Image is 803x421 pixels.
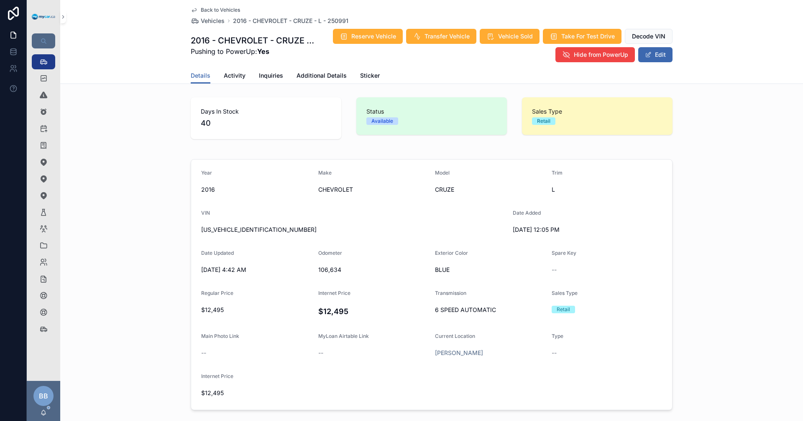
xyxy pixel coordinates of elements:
a: Inquiries [259,68,283,85]
span: Sticker [360,71,380,80]
span: [DATE] 12:05 PM [513,226,623,234]
span: Additional Details [297,71,347,80]
span: Hide from PowerUp [574,51,628,59]
span: Current Location [435,333,475,339]
span: CHEVROLET [318,185,429,194]
span: [DATE] 4:42 AM [201,266,312,274]
span: Details [191,71,210,80]
span: Inquiries [259,71,283,80]
a: 2016 - CHEVROLET - CRUZE - L - 250991 [233,17,348,25]
a: [PERSON_NAME] [435,349,483,357]
span: -- [201,349,206,357]
span: Date Added [513,210,541,216]
button: Take For Test Drive [543,29,621,44]
span: Transfer Vehicle [425,32,470,41]
span: CRUZE [435,185,545,194]
span: $12,495 [201,306,312,314]
span: Back to Vehicles [201,7,240,13]
span: 2016 [201,185,312,194]
button: Edit [638,47,673,62]
a: Activity [224,68,246,85]
span: Exterior Color [435,250,468,256]
a: Details [191,68,210,84]
span: Internet Price [201,373,233,379]
span: Vehicles [201,17,225,25]
span: Activity [224,71,246,80]
span: [US_VEHICLE_IDENTIFICATION_NUMBER] [201,226,506,234]
a: Back to Vehicles [191,7,240,13]
span: BLUE [435,266,545,274]
span: BB [39,391,48,401]
span: Decode VIN [632,32,665,41]
span: Sales Type [532,107,662,116]
img: App logo [32,14,55,20]
div: Retail [537,117,550,125]
span: Make [318,170,332,176]
span: -- [552,266,557,274]
span: Date Updated [201,250,234,256]
span: Sales Type [552,290,578,296]
span: Regular Price [201,290,233,296]
button: Hide from PowerUp [555,47,635,62]
span: Year [201,170,212,176]
span: MyLoan Airtable Link [318,333,369,339]
span: 6 SPEED AUTOMATIC [435,306,545,314]
button: Transfer Vehicle [406,29,476,44]
span: Transmission [435,290,466,296]
span: Model [435,170,450,176]
span: 106,634 [318,266,429,274]
span: $12,495 [201,389,312,397]
span: Type [552,333,563,339]
h1: 2016 - CHEVROLET - CRUZE - L - 250991 [191,35,315,46]
span: Spare Key [552,250,576,256]
h4: $12,495 [318,306,429,317]
a: Additional Details [297,68,347,85]
span: Internet Price [318,290,350,296]
div: scrollable content [27,48,60,347]
a: Sticker [360,68,380,85]
span: Take For Test Drive [561,32,615,41]
a: Vehicles [191,17,225,25]
span: Main Photo Link [201,333,239,339]
span: VIN [201,210,210,216]
div: Available [371,117,393,125]
span: Status [366,107,497,116]
div: Retail [557,306,570,313]
strong: Yes [257,47,269,56]
span: Pushing to PowerUp: [191,46,315,56]
button: Vehicle Sold [480,29,540,44]
span: 40 [201,117,331,129]
span: -- [552,349,557,357]
span: Trim [552,170,563,176]
button: Decode VIN [625,29,673,44]
span: L [552,185,662,194]
span: Vehicle Sold [498,32,533,41]
span: Odometer [318,250,342,256]
span: -- [318,349,323,357]
button: Reserve Vehicle [333,29,403,44]
span: Reserve Vehicle [351,32,396,41]
span: Days In Stock [201,107,331,116]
